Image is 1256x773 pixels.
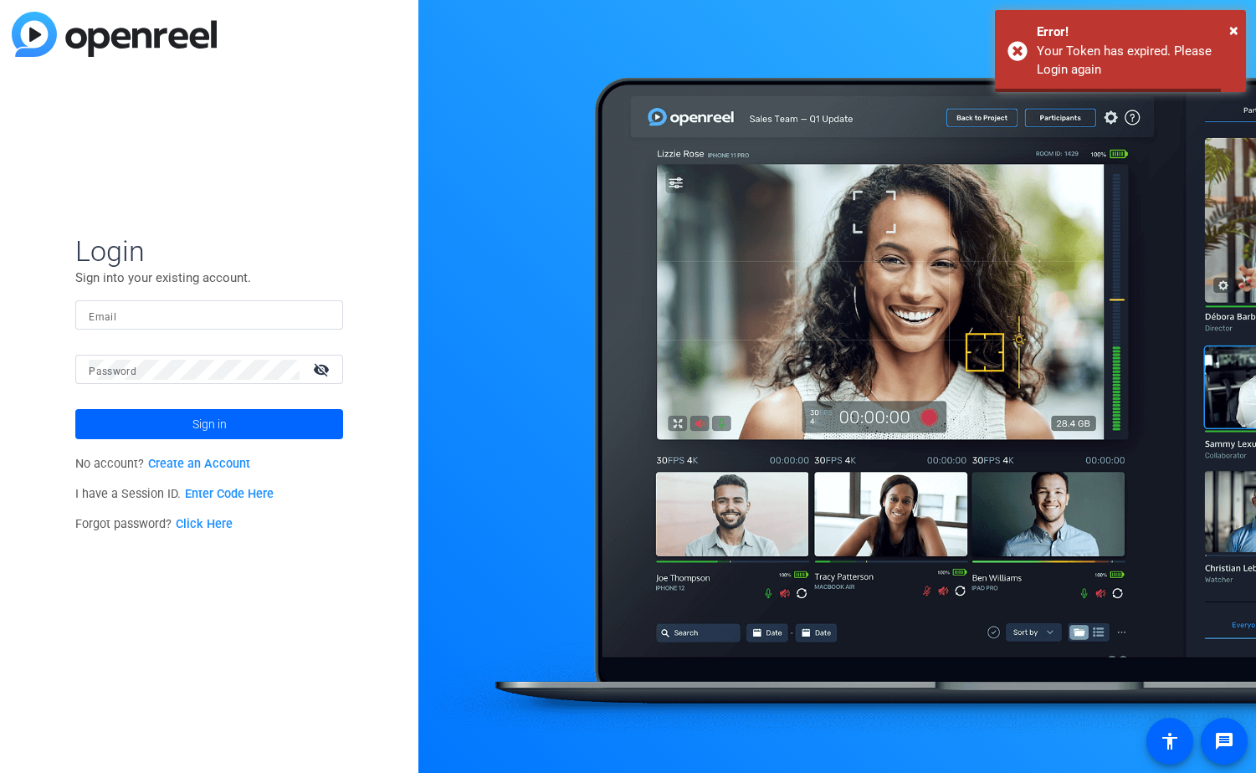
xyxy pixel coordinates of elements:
a: Click Here [176,517,233,531]
span: Sign in [192,403,227,445]
mat-label: Email [89,311,116,323]
mat-icon: message [1214,731,1234,751]
span: I have a Session ID. [75,487,274,501]
input: Enter Email Address [89,305,330,325]
mat-icon: visibility_off [303,357,343,381]
a: Enter Code Here [185,487,274,501]
button: Sign in [75,409,343,439]
div: Error! [1037,23,1233,42]
button: Close [1229,18,1238,43]
mat-icon: accessibility [1160,731,1180,751]
span: Login [75,233,343,269]
span: No account? [75,457,250,471]
a: Create an Account [148,457,250,471]
mat-label: Password [89,366,136,377]
span: × [1229,20,1238,40]
p: Sign into your existing account. [75,269,343,287]
div: Your Token has expired. Please Login again [1037,42,1233,79]
span: Forgot password? [75,517,233,531]
img: blue-gradient.svg [12,12,217,57]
